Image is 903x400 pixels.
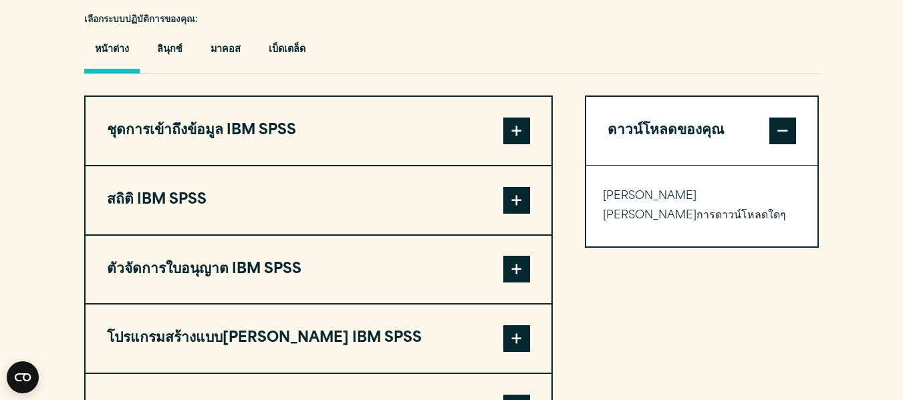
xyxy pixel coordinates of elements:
font: เลือกระบบปฏิบัติการของคุณ: [84,15,198,24]
font: [PERSON_NAME][PERSON_NAME]การดาวน์โหลดใดๆ [603,191,786,221]
font: ดาวน์โหลดของคุณ [608,124,724,138]
font: ลินุกซ์ [157,45,182,55]
font: มาคอส [211,45,241,55]
button: ชุดการเข้าถึงข้อมูล IBM SPSS [86,97,551,165]
font: ชุดการเข้าถึงข้อมูล IBM SPSS [107,124,296,138]
button: ตัวจัดการใบอนุญาต IBM SPSS [86,236,551,304]
font: สถิติ IBM SPSS [107,193,207,207]
font: หน้าต่าง [95,45,129,55]
font: ตัวจัดการใบอนุญาต IBM SPSS [107,262,301,276]
button: Open CMP widget [7,361,39,393]
button: สถิติ IBM SPSS [86,166,551,234]
font: โปรแกรมสร้างแบบ[PERSON_NAME] IBM SPSS [107,331,422,345]
button: ดาวน์โหลดของคุณ [586,97,818,165]
div: ดาวน์โหลดของคุณ [586,165,818,247]
button: โปรแกรมสร้างแบบ[PERSON_NAME] IBM SPSS [86,305,551,373]
font: เบ็ดเตล็ด [269,45,305,55]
